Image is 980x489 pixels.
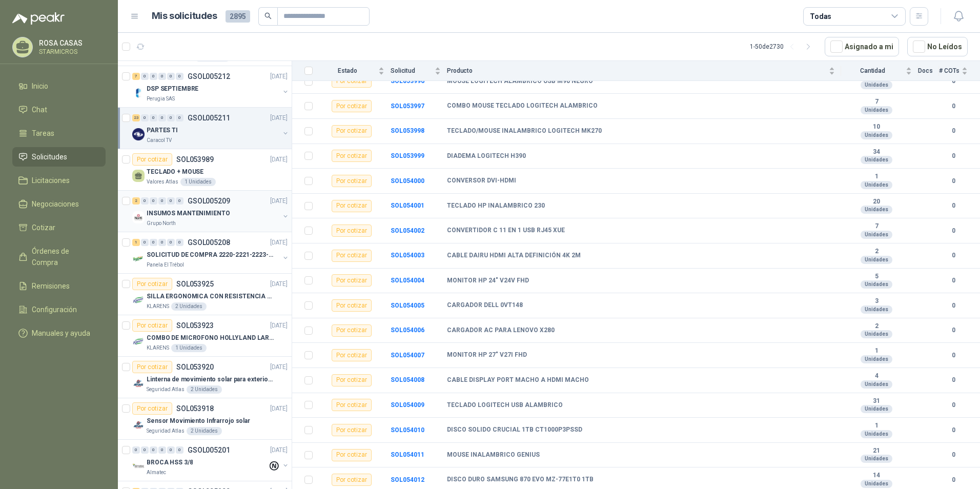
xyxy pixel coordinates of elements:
div: Por cotizar [132,153,172,166]
b: MONITOR HP 24" V24V FHD [447,277,529,285]
b: 14 [841,472,912,480]
a: SOL054004 [391,277,424,284]
b: 0 [939,325,968,335]
span: Solicitud [391,67,433,74]
b: SOL054006 [391,327,424,334]
div: Unidades [861,256,892,264]
div: Todas [810,11,831,22]
p: [DATE] [270,196,288,206]
b: 0 [939,425,968,435]
a: SOL054009 [391,401,424,409]
div: 0 [158,73,166,80]
b: 0 [939,400,968,410]
p: [DATE] [270,238,288,248]
p: [DATE] [270,362,288,372]
b: 34 [841,148,912,156]
b: SOL054012 [391,476,424,483]
a: SOL054005 [391,302,424,309]
p: Grupo North [147,219,176,228]
div: 2 [132,197,140,205]
b: 21 [841,447,912,455]
div: 1 Unidades [180,178,216,186]
div: Por cotizar [332,324,372,337]
a: SOL053997 [391,103,424,110]
a: Órdenes de Compra [12,241,106,272]
a: Chat [12,100,106,119]
div: Por cotizar [332,449,372,461]
div: Por cotizar [132,319,172,332]
b: 7 [841,222,912,231]
p: DSP SEPTIEMBRE [147,84,198,94]
p: SOLICITUD DE COMPRA 2220-2221-2223-2224 [147,250,274,260]
a: Cotizar [12,218,106,237]
b: TECLADO LOGITECH USB ALAMBRICO [447,401,563,410]
div: 0 [176,114,183,121]
span: # COTs [939,67,959,74]
a: Por cotizarSOL053923[DATE] Company LogoCOMBO DE MICROFONO HOLLYLAND LARK M2KLARENS1 Unidades [118,315,292,357]
div: 0 [158,197,166,205]
div: 0 [141,114,149,121]
p: [DATE] [270,445,288,455]
b: CABLE DISPLAY PORT MACHO A HDMI MACHO [447,376,589,384]
a: SOL053996 [391,77,424,85]
img: Company Logo [132,87,145,99]
th: Cantidad [841,61,918,81]
button: No Leídos [907,37,968,56]
div: Por cotizar [332,250,372,262]
span: Producto [447,67,827,74]
p: PARTES TI [147,126,178,135]
div: Unidades [861,405,892,413]
th: Solicitud [391,61,447,81]
div: 0 [150,239,157,246]
b: 0 [939,101,968,111]
div: Por cotizar [332,374,372,386]
div: Por cotizar [332,125,372,137]
div: Por cotizar [332,225,372,237]
div: Unidades [861,355,892,363]
p: [DATE] [270,279,288,289]
div: Unidades [861,181,892,189]
span: Inicio [32,80,48,92]
b: 10 [841,123,912,131]
span: search [264,12,272,19]
p: [DATE] [270,404,288,414]
b: 0 [939,276,968,286]
p: ROSA CASAS [39,39,103,47]
p: KLARENS [147,344,169,352]
b: CARGADOR DELL 0VT148 [447,301,523,310]
b: SOL054000 [391,177,424,185]
b: SOL054001 [391,202,424,209]
div: 0 [167,73,175,80]
p: Almatec [147,468,166,477]
div: 1 - 50 de 2730 [750,38,816,55]
b: MONITOR HP 27" V27I FHD [447,351,527,359]
div: Unidades [861,231,892,239]
p: Seguridad Atlas [147,427,185,435]
div: 0 [167,239,175,246]
a: 0 0 0 0 0 0 GSOL005201[DATE] Company LogoBROCA HSS 3/8Almatec [132,444,290,477]
a: Negociaciones [12,194,106,214]
p: [DATE] [270,72,288,81]
a: SOL054011 [391,451,424,458]
b: 0 [939,76,968,86]
p: TECLADO + MOUSE [147,167,203,177]
div: Por cotizar [132,402,172,415]
div: 0 [132,446,140,454]
b: CONVERTIDOR C 11 EN 1 USB RJ45 XUE [447,227,565,235]
div: 0 [167,197,175,205]
h1: Mis solicitudes [152,9,217,24]
b: 0 [939,475,968,485]
b: CARGADOR AC PARA LENOVO X280 [447,327,555,335]
a: SOL054008 [391,376,424,383]
p: Caracol TV [147,136,172,145]
a: 23 0 0 0 0 0 GSOL005211[DATE] Company LogoPARTES TICaracol TV [132,112,290,145]
div: Unidades [861,430,892,438]
th: # COTs [939,61,980,81]
b: 2 [841,248,912,256]
div: 0 [158,446,166,454]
